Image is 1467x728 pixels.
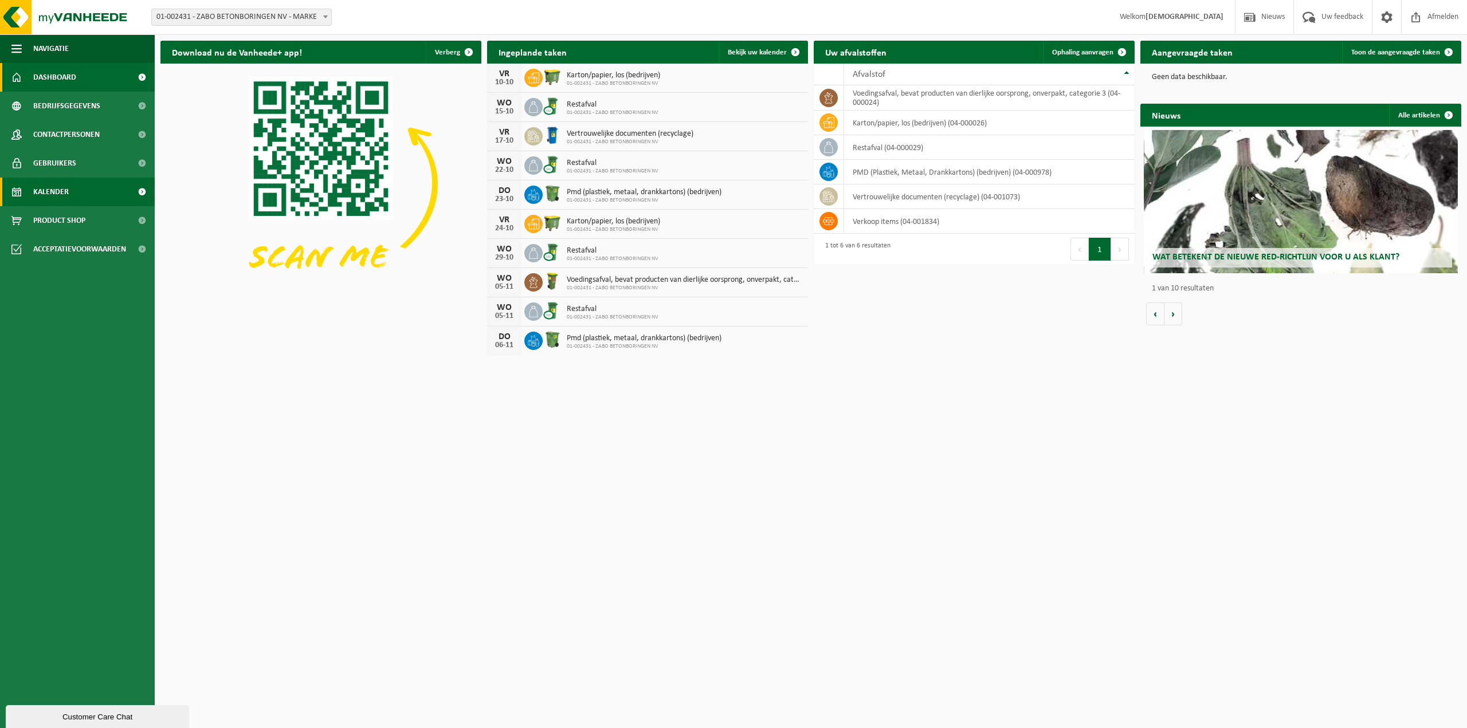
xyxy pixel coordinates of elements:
div: 05-11 [493,283,516,291]
h2: Ingeplande taken [487,41,578,63]
div: 1 tot 6 van 6 resultaten [819,237,891,262]
span: Restafval [567,100,658,109]
div: WO [493,99,516,108]
td: vertrouwelijke documenten (recyclage) (04-001073) [844,184,1135,209]
div: VR [493,215,516,225]
button: Volgende [1164,302,1182,325]
img: WB-0240-CU [543,96,562,116]
td: voedingsafval, bevat producten van dierlijke oorsprong, onverpakt, categorie 3 (04-000024) [844,85,1135,111]
span: Toon de aangevraagde taken [1351,49,1440,56]
div: VR [493,128,516,137]
button: 1 [1089,238,1111,261]
iframe: chat widget [6,703,191,728]
button: Vorige [1146,302,1164,325]
td: karton/papier, los (bedrijven) (04-000026) [844,111,1135,135]
span: Navigatie [33,34,69,63]
span: Restafval [567,305,658,314]
span: Karton/papier, los (bedrijven) [567,217,660,226]
span: 01-002431 - ZABO BETONBORINGEN NV [567,285,802,292]
img: WB-0240-HPE-BE-09 [543,125,562,145]
span: Acceptatievoorwaarden [33,235,126,263]
div: 17-10 [493,137,516,145]
span: 01-002431 - ZABO BETONBORINGEN NV [567,168,658,175]
div: WO [493,157,516,166]
span: Vertrouwelijke documenten (recyclage) [567,129,693,139]
div: 23-10 [493,195,516,203]
span: 01-002431 - ZABO BETONBORINGEN NV [567,314,658,321]
div: 15-10 [493,108,516,116]
span: Voedingsafval, bevat producten van dierlijke oorsprong, onverpakt, categorie 3 [567,276,802,285]
span: 01-002431 - ZABO BETONBORINGEN NV - MARKE [151,9,332,26]
span: Wat betekent de nieuwe RED-richtlijn voor u als klant? [1152,253,1399,262]
h2: Nieuws [1140,104,1192,126]
span: Afvalstof [853,70,885,79]
span: 01-002431 - ZABO BETONBORINGEN NV [567,255,658,262]
div: 24-10 [493,225,516,233]
a: Ophaling aanvragen [1043,41,1133,64]
p: Geen data beschikbaar. [1152,73,1450,81]
h2: Download nu de Vanheede+ app! [160,41,313,63]
span: 01-002431 - ZABO BETONBORINGEN NV [567,139,693,145]
span: Bekijk uw kalender [728,49,787,56]
a: Alle artikelen [1389,104,1460,127]
span: Restafval [567,159,658,168]
td: PMD (Plastiek, Metaal, Drankkartons) (bedrijven) (04-000978) [844,160,1135,184]
span: 01-002431 - ZABO BETONBORINGEN NV [567,109,658,116]
div: 22-10 [493,166,516,174]
span: 01-002431 - ZABO BETONBORINGEN NV [567,80,660,87]
div: WO [493,245,516,254]
img: WB-0240-CU [543,242,562,262]
img: Download de VHEPlus App [160,64,481,304]
div: 05-11 [493,312,516,320]
span: Dashboard [33,63,76,92]
td: verkoop items (04-001834) [844,209,1135,234]
span: Contactpersonen [33,120,100,149]
div: 10-10 [493,78,516,86]
h2: Aangevraagde taken [1140,41,1244,63]
span: Karton/papier, los (bedrijven) [567,71,660,80]
h2: Uw afvalstoffen [814,41,898,63]
span: Pmd (plastiek, metaal, drankkartons) (bedrijven) [567,188,721,197]
a: Wat betekent de nieuwe RED-richtlijn voor u als klant? [1144,130,1458,273]
img: WB-0240-CU [543,301,562,320]
span: 01-002431 - ZABO BETONBORINGEN NV [567,197,721,204]
img: WB-1100-HPE-GN-50 [543,213,562,233]
div: 29-10 [493,254,516,262]
img: WB-0060-HPE-GN-50 [543,271,562,291]
span: Ophaling aanvragen [1052,49,1113,56]
span: 01-002431 - ZABO BETONBORINGEN NV [567,343,721,350]
span: 01-002431 - ZABO BETONBORINGEN NV [567,226,660,233]
a: Toon de aangevraagde taken [1342,41,1460,64]
td: restafval (04-000029) [844,135,1135,160]
a: Bekijk uw kalender [719,41,807,64]
span: Pmd (plastiek, metaal, drankkartons) (bedrijven) [567,334,721,343]
div: WO [493,274,516,283]
span: Restafval [567,246,658,255]
div: VR [493,69,516,78]
img: WB-0370-HPE-GN-50 [543,184,562,203]
span: Kalender [33,178,69,206]
img: WB-1100-HPE-GN-50 [543,67,562,86]
img: WB-0370-HPE-GN-50 [543,330,562,349]
div: DO [493,332,516,341]
div: 06-11 [493,341,516,349]
div: DO [493,186,516,195]
span: 01-002431 - ZABO BETONBORINGEN NV - MARKE [152,9,331,25]
span: Gebruikers [33,149,76,178]
div: WO [493,303,516,312]
img: WB-0240-CU [543,155,562,174]
span: Product Shop [33,206,85,235]
span: Bedrijfsgegevens [33,92,100,120]
strong: [DEMOGRAPHIC_DATA] [1146,13,1223,21]
button: Previous [1070,238,1089,261]
p: 1 van 10 resultaten [1152,285,1456,293]
span: Verberg [435,49,460,56]
button: Verberg [426,41,480,64]
button: Next [1111,238,1129,261]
